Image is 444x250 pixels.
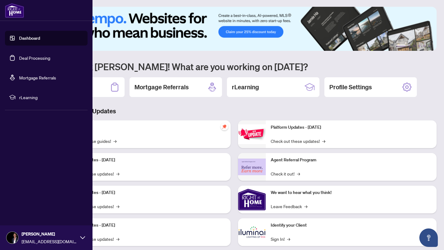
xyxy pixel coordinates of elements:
[238,186,266,213] img: We want to hear what you think!
[238,218,266,246] img: Identify your Client
[329,83,372,91] h2: Profile Settings
[271,138,325,144] a: Check out these updates!→
[304,203,307,210] span: →
[22,231,77,237] span: [PERSON_NAME]
[396,45,406,47] button: 1
[19,94,83,101] span: rLearning
[32,107,437,115] h3: Brokerage & Industry Updates
[322,138,325,144] span: →
[418,45,421,47] button: 4
[271,236,290,242] a: Sign In!→
[6,232,18,244] img: Profile Icon
[19,75,56,80] a: Mortgage Referrals
[65,157,226,163] p: Platform Updates - [DATE]
[113,138,117,144] span: →
[22,238,77,245] span: [EMAIL_ADDRESS][DOMAIN_NAME]
[238,159,266,175] img: Agent Referral Program
[419,228,438,247] button: Open asap
[65,124,226,131] p: Self-Help
[238,124,266,144] img: Platform Updates - June 23, 2025
[287,236,290,242] span: →
[232,83,259,91] h2: rLearning
[65,222,226,229] p: Platform Updates - [DATE]
[116,236,119,242] span: →
[408,45,411,47] button: 2
[19,55,50,61] a: Deal Processing
[297,170,300,177] span: →
[271,189,432,196] p: We want to hear what you think!
[271,170,300,177] a: Check it out!→
[221,123,228,130] span: pushpin
[32,61,437,72] h1: Welcome back [PERSON_NAME]! What are you working on [DATE]?
[413,45,416,47] button: 3
[116,203,119,210] span: →
[19,35,40,41] a: Dashboard
[271,124,432,131] p: Platform Updates - [DATE]
[271,222,432,229] p: Identify your Client
[5,3,24,18] img: logo
[116,170,119,177] span: →
[65,189,226,196] p: Platform Updates - [DATE]
[271,157,432,163] p: Agent Referral Program
[428,45,430,47] button: 6
[134,83,189,91] h2: Mortgage Referrals
[271,203,307,210] a: Leave Feedback→
[32,7,437,51] img: Slide 0
[423,45,425,47] button: 5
